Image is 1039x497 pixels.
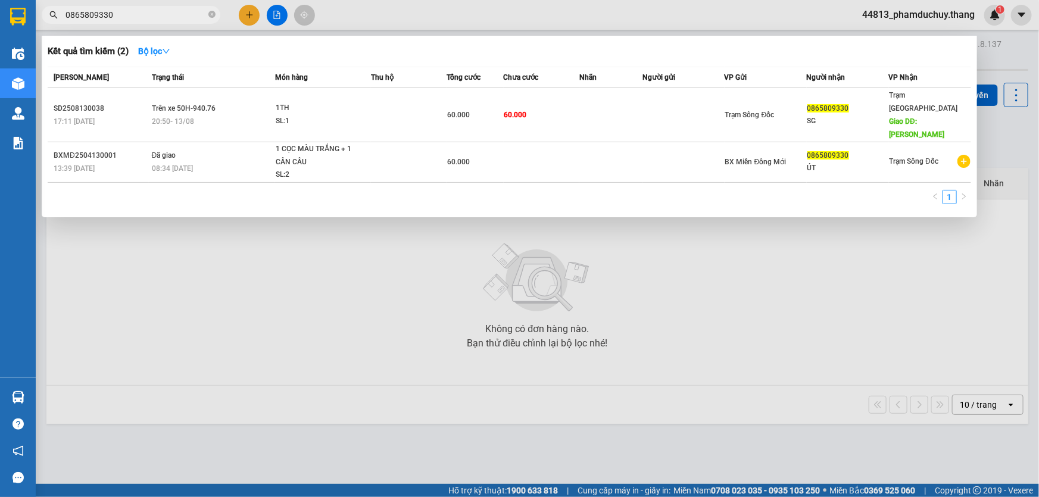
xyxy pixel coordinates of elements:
[208,11,216,18] span: close-circle
[13,472,24,483] span: message
[890,157,939,165] span: Trạm Sông Đốc
[13,445,24,457] span: notification
[957,190,971,204] li: Next Page
[957,155,971,168] span: plus-circle
[928,190,943,204] button: left
[12,137,24,149] img: solution-icon
[447,73,481,82] span: Tổng cước
[447,158,470,166] span: 60.000
[725,158,787,166] span: BX Miền Đông Mới
[275,73,308,82] span: Món hàng
[162,47,170,55] span: down
[890,91,958,112] span: Trạm [GEOGRAPHIC_DATA]
[807,115,888,127] div: SG
[957,190,971,204] button: right
[54,149,148,162] div: BXMĐ2504130001
[928,190,943,204] li: Previous Page
[807,73,845,82] span: Người nhận
[152,104,216,112] span: Trên xe 50H-940.76
[129,42,180,61] button: Bộ lọcdown
[152,73,184,82] span: Trạng thái
[54,73,109,82] span: [PERSON_NAME]
[152,164,193,173] span: 08:34 [DATE]
[276,143,365,168] div: 1 CỌC MÀU TRẮNG + 1 CẦN CÂU
[152,151,176,160] span: Đã giao
[152,117,194,126] span: 20:50 - 13/08
[10,8,26,26] img: logo-vxr
[890,117,945,139] span: Giao DĐ: [PERSON_NAME]
[960,193,968,200] span: right
[65,8,206,21] input: Tìm tên, số ĐT hoặc mã đơn
[371,73,394,82] span: Thu hộ
[276,102,365,115] div: 1TH
[49,11,58,19] span: search
[807,104,849,112] span: 0865809330
[276,168,365,182] div: SL: 2
[12,48,24,60] img: warehouse-icon
[725,111,775,119] span: Trạm Sông Đốc
[276,115,365,128] div: SL: 1
[504,73,539,82] span: Chưa cước
[54,102,148,115] div: SD2508130038
[447,111,470,119] span: 60.000
[889,73,918,82] span: VP Nhận
[54,117,95,126] span: 17:11 [DATE]
[12,391,24,404] img: warehouse-icon
[807,162,888,174] div: ÚT
[12,77,24,90] img: warehouse-icon
[932,193,939,200] span: left
[138,46,170,56] strong: Bộ lọc
[943,190,957,204] li: 1
[642,73,675,82] span: Người gửi
[504,111,527,119] span: 60.000
[579,73,597,82] span: Nhãn
[208,10,216,21] span: close-circle
[48,45,129,58] h3: Kết quả tìm kiếm ( 2 )
[12,107,24,120] img: warehouse-icon
[54,164,95,173] span: 13:39 [DATE]
[807,151,849,160] span: 0865809330
[943,190,956,204] a: 1
[725,73,747,82] span: VP Gửi
[13,418,24,430] span: question-circle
